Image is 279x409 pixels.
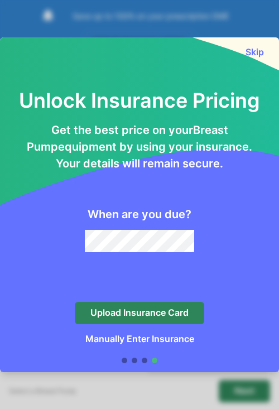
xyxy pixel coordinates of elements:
p: Upload Insurance Card [90,307,189,318]
button: Skip [243,46,266,57]
button: Manually Enter Insurance [85,333,194,344]
h2: When are you due? [88,208,191,221]
h2: Unlock Insurance Pricing [13,62,266,113]
p: Get the best price on your Breast Pump equipment by using your insurance. Your details will remai... [13,122,266,172]
button: Upload Insurance Card [75,302,204,324]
